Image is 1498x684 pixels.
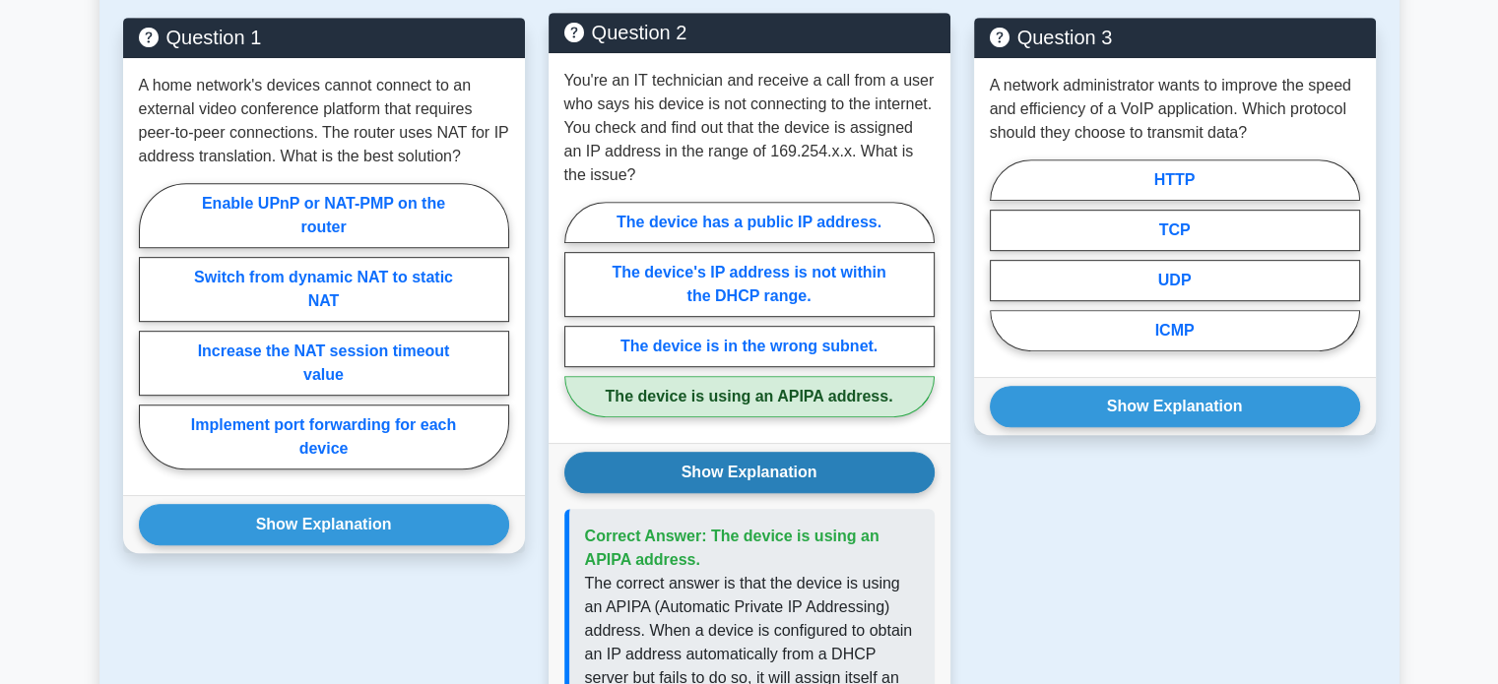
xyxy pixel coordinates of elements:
[139,504,509,545] button: Show Explanation
[564,202,935,243] label: The device has a public IP address.
[139,74,509,168] p: A home network's devices cannot connect to an external video conference platform that requires pe...
[990,260,1360,301] label: UDP
[990,386,1360,427] button: Show Explanation
[564,326,935,367] label: The device is in the wrong subnet.
[585,528,879,568] span: Correct Answer: The device is using an APIPA address.
[990,74,1360,145] p: A network administrator wants to improve the speed and efficiency of a VoIP application. Which pr...
[564,252,935,317] label: The device's IP address is not within the DHCP range.
[990,26,1360,49] h5: Question 3
[139,26,509,49] h5: Question 1
[564,452,935,493] button: Show Explanation
[139,183,509,248] label: Enable UPnP or NAT-PMP on the router
[564,69,935,187] p: You're an IT technician and receive a call from a user who says his device is not connecting to t...
[990,310,1360,351] label: ICMP
[139,404,509,469] label: Implement port forwarding for each device
[139,331,509,396] label: Increase the NAT session timeout value
[564,21,935,44] h5: Question 2
[990,159,1360,201] label: HTTP
[990,210,1360,251] label: TCP
[564,376,935,417] label: The device is using an APIPA address.
[139,257,509,322] label: Switch from dynamic NAT to static NAT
